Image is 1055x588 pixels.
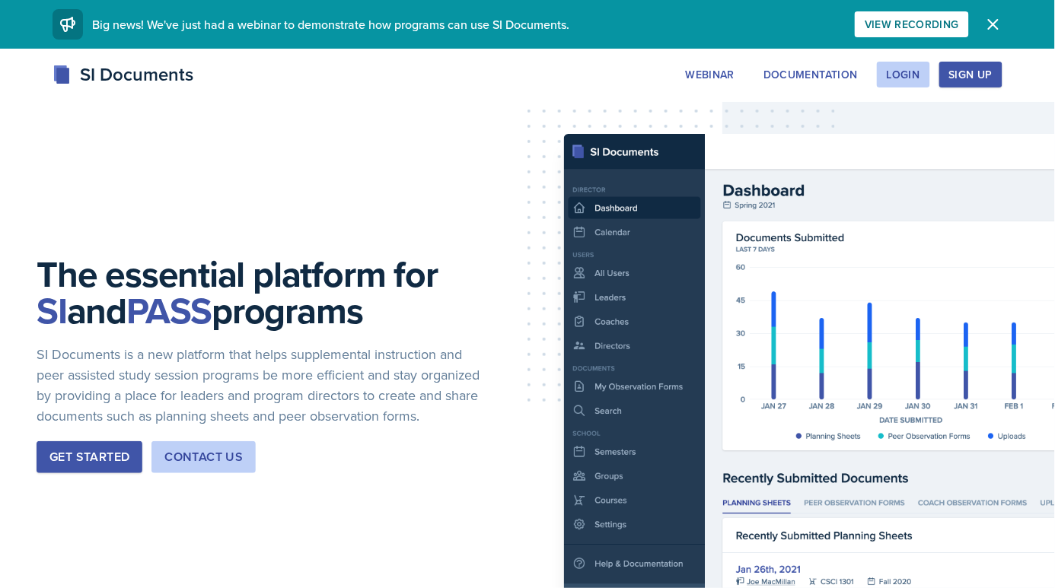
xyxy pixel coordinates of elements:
div: View Recording [865,18,959,30]
button: Login [877,62,930,87]
button: Documentation [754,62,868,87]
div: SI Documents [53,61,193,88]
button: Get Started [37,441,142,473]
button: Sign Up [939,62,1002,87]
div: Sign Up [949,68,993,81]
div: Documentation [763,68,858,81]
span: Big news! We've just had a webinar to demonstrate how programs can use SI Documents. [92,16,569,33]
button: Contact Us [151,441,256,473]
button: Webinar [676,62,744,87]
div: Get Started [49,448,129,466]
div: Login [887,68,920,81]
div: Contact Us [164,448,243,466]
div: Webinar [686,68,735,81]
button: View Recording [855,11,969,37]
